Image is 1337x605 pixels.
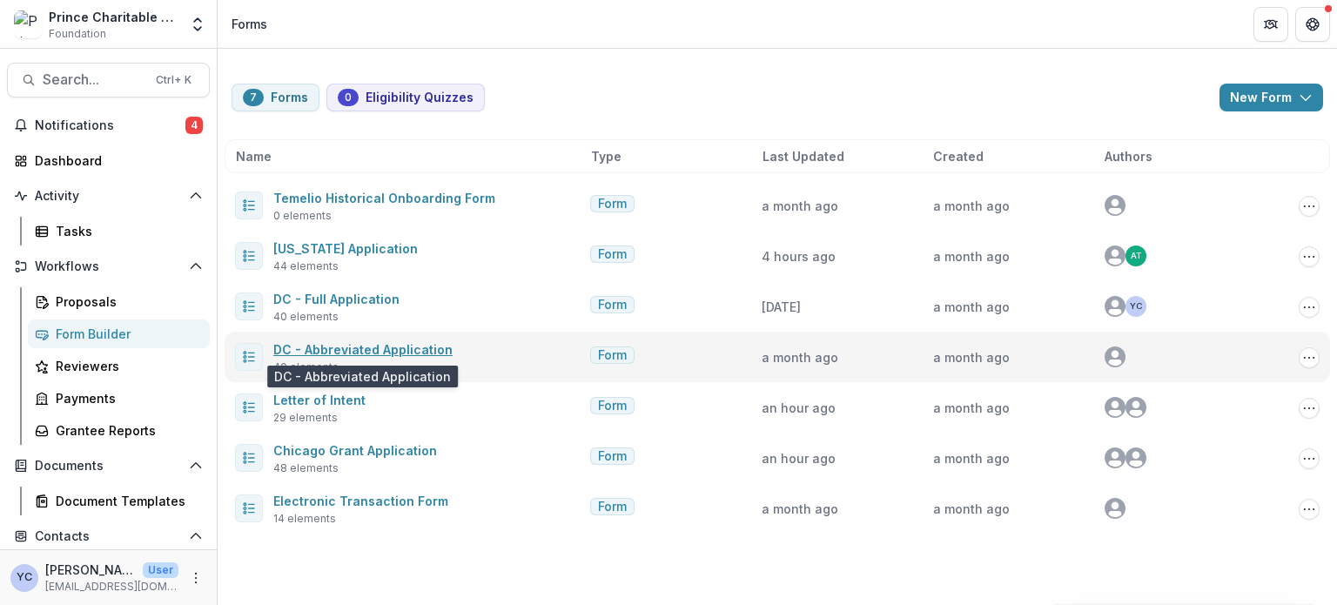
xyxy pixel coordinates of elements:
button: More [185,568,206,588]
span: Form [598,197,627,212]
svg: avatar [1125,397,1146,418]
a: Proposals [28,287,210,316]
span: Search... [43,71,145,88]
span: 7 [250,91,257,104]
button: Search... [7,63,210,97]
span: a month ago [933,400,1010,415]
span: 4 hours ago [762,249,836,264]
button: Options [1299,398,1320,419]
span: 44 elements [273,259,339,274]
span: an hour ago [762,451,836,466]
span: Documents [35,459,182,474]
a: Chicago Grant Application [273,443,437,458]
div: Payments [56,389,196,407]
img: Prince Charitable Trusts Sandbox [14,10,42,38]
span: Workflows [35,259,182,274]
span: a month ago [762,198,838,213]
a: Dashboard [7,146,210,175]
a: Grantee Reports [28,416,210,445]
button: Eligibility Quizzes [326,84,485,111]
svg: avatar [1105,346,1125,367]
span: a month ago [933,249,1010,264]
span: Authors [1105,147,1152,165]
p: [PERSON_NAME] [45,561,136,579]
svg: avatar [1105,195,1125,216]
span: 40 elements [273,309,339,325]
div: Tasks [56,222,196,240]
div: Prince Charitable Trusts Sandbox [49,8,178,26]
span: Last Updated [763,147,844,165]
span: a month ago [933,299,1010,314]
a: [US_STATE] Application [273,241,418,256]
span: 29 elements [273,410,338,426]
button: Forms [232,84,319,111]
div: Grantee Reports [56,421,196,440]
div: Reviewers [56,357,196,375]
p: User [143,562,178,578]
a: Tasks [28,217,210,245]
span: Form [598,298,627,313]
span: a month ago [933,451,1010,466]
button: Options [1299,196,1320,217]
div: Proposals [56,292,196,311]
span: Form [598,348,627,363]
span: 48 elements [273,460,339,476]
button: Options [1299,499,1320,520]
svg: avatar [1105,447,1125,468]
a: Payments [28,384,210,413]
span: a month ago [762,350,838,365]
div: Document Templates [56,492,196,510]
span: Activity [35,189,182,204]
a: DC - Full Application [273,292,400,306]
button: Open entity switcher [185,7,210,42]
span: Created [933,147,984,165]
span: Foundation [49,26,106,42]
button: New Form [1219,84,1323,111]
span: Type [591,147,621,165]
a: Form Builder [28,319,210,348]
button: Open Workflows [7,252,210,280]
svg: avatar [1105,498,1125,519]
div: Dashboard [35,151,196,170]
span: 4 [185,117,203,134]
span: 40 elements [273,360,339,375]
span: Contacts [35,529,182,544]
a: DC - Abbreviated Application [273,342,453,357]
button: Options [1299,448,1320,469]
div: Forms [232,15,267,33]
div: Ctrl + K [152,71,195,90]
div: Form Builder [56,325,196,343]
span: 0 elements [273,208,332,224]
span: [DATE] [762,299,801,314]
button: Open Contacts [7,522,210,550]
nav: breadcrumb [225,11,274,37]
button: Notifications4 [7,111,210,139]
div: Yena Choi [1130,302,1142,311]
span: a month ago [933,198,1010,213]
button: Partners [1253,7,1288,42]
span: 14 elements [273,511,336,527]
svg: avatar [1125,447,1146,468]
button: Options [1299,297,1320,318]
a: Reviewers [28,352,210,380]
button: Get Help [1295,7,1330,42]
p: [EMAIL_ADDRESS][DOMAIN_NAME] [45,579,178,595]
a: Temelio Historical Onboarding Form [273,191,495,205]
a: Document Templates [28,487,210,515]
span: a month ago [933,350,1010,365]
span: Notifications [35,118,185,133]
button: Options [1299,246,1320,267]
svg: avatar [1105,296,1125,317]
span: Form [598,247,627,262]
span: a month ago [762,501,838,516]
span: an hour ago [762,400,836,415]
span: Name [236,147,272,165]
div: Yena Choi [17,572,32,583]
div: Anna Test [1131,252,1142,260]
svg: avatar [1105,245,1125,266]
a: Electronic Transaction Form [273,494,448,508]
a: Letter of Intent [273,393,366,407]
span: Form [598,500,627,514]
span: 0 [345,91,352,104]
button: Options [1299,347,1320,368]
